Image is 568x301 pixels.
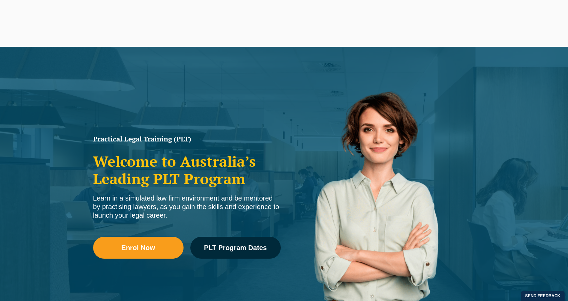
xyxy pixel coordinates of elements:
[93,136,281,142] h1: Practical Legal Training (PLT)
[121,244,155,251] span: Enrol Now
[93,194,281,220] div: Learn in a simulated law firm environment and be mentored by practising lawyers, as you gain the ...
[190,237,281,259] a: PLT Program Dates
[93,153,281,187] h2: Welcome to Australia’s Leading PLT Program
[93,237,184,259] a: Enrol Now
[204,244,267,251] span: PLT Program Dates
